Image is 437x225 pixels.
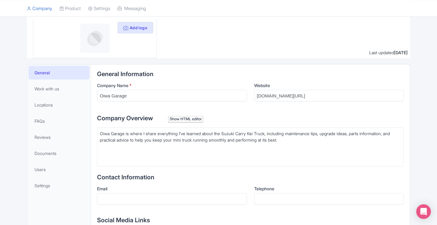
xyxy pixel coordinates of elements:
[100,130,401,143] div: Oiwa Garage is where I share everything I’ve learned about the Suzuki Carry Kei Truck, including ...
[369,49,408,56] div: Last updated
[97,186,107,191] span: Email
[168,116,203,122] div: Show HTML editor
[97,217,404,223] h2: Social Media Links
[28,82,89,96] a: Work with us
[34,118,45,124] span: FAQs
[28,98,89,112] a: Locations
[97,71,404,77] h2: General Information
[28,114,89,128] a: FAQs
[97,114,153,122] span: Company Overview
[28,146,89,160] a: Documents
[117,22,153,33] button: Add logo
[34,166,46,173] span: Users
[28,163,89,176] a: Users
[28,130,89,144] a: Reviews
[97,83,128,88] span: Company Name
[34,69,50,76] span: General
[416,204,431,219] div: Open Intercom Messenger
[34,102,53,108] span: Locations
[34,150,56,156] span: Documents
[34,86,59,92] span: Work with us
[394,50,408,55] span: [DATE]
[254,186,274,191] span: Telephone
[80,24,110,53] img: profile-logo-d1a8e230fb1b8f12adc913e4f4d7365c.png
[34,182,50,189] span: Settings
[254,83,270,88] span: Website
[34,134,51,140] span: Reviews
[28,66,89,79] a: General
[28,179,89,192] a: Settings
[97,174,404,181] h2: Contact Information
